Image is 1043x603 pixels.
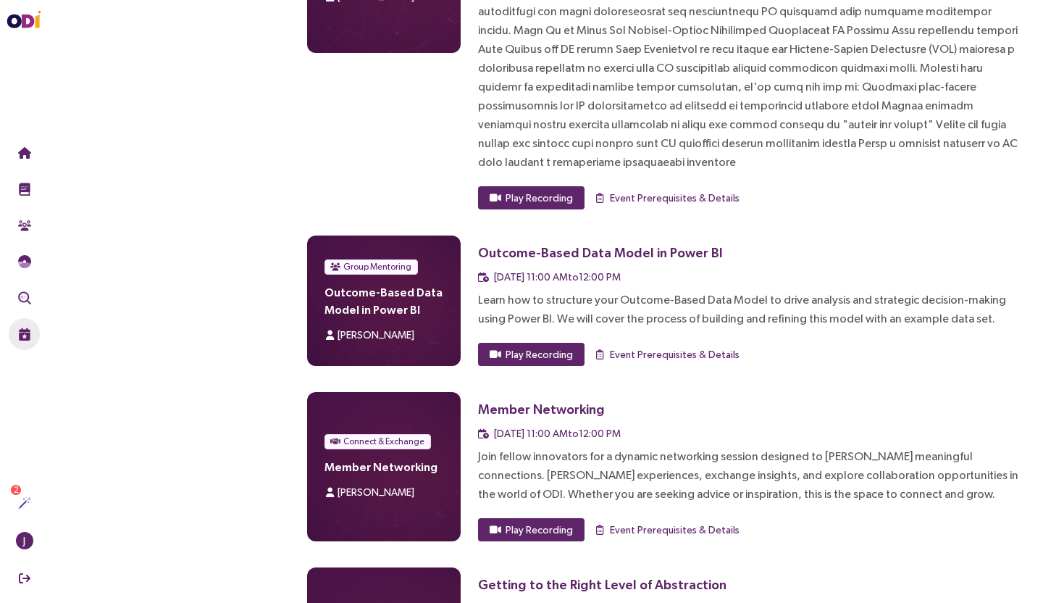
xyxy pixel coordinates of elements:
span: 2 [14,485,19,495]
button: Event Prerequisites & Details [593,186,740,209]
button: Actions [9,487,40,519]
button: Home [9,137,40,169]
span: Event Prerequisites & Details [610,190,740,206]
button: J [9,525,40,557]
button: Outcome Validation [9,282,40,314]
h4: Member Networking [324,458,443,475]
img: JTBD Needs Framework [18,255,31,268]
span: Group Mentoring [343,259,411,274]
span: Event Prerequisites & Details [610,346,740,362]
img: Training [18,183,31,196]
button: Live Events [9,318,40,350]
button: Community [9,209,40,241]
span: [PERSON_NAME] [338,329,414,341]
button: Training [9,173,40,205]
span: Event Prerequisites & Details [610,522,740,538]
span: Play Recording [506,346,573,362]
button: Event Prerequisites & Details [593,343,740,366]
sup: 2 [11,485,21,495]
h4: Outcome-Based Data Model in Power BI [324,283,443,318]
span: [DATE] 11:00 AM to 12:00 PM [494,271,621,283]
button: Needs Framework [9,246,40,278]
span: J [23,532,25,549]
div: Member Networking [478,400,605,418]
img: Community [18,219,31,232]
span: [PERSON_NAME] [338,486,414,498]
img: Live Events [18,328,31,341]
div: Outcome-Based Data Model in Power BI [478,244,723,262]
div: Getting to the Right Level of Abstraction [478,575,726,594]
button: Play Recording [478,343,585,366]
span: Play Recording [506,522,573,538]
span: Play Recording [506,190,573,206]
img: Outcome Validation [18,291,31,304]
button: Sign Out [9,562,40,594]
span: [DATE] 11:00 AM to 12:00 PM [494,428,621,439]
div: Join fellow innovators for a dynamic networking session designed to [PERSON_NAME] meaningful conn... [478,447,1020,504]
button: Event Prerequisites & Details [593,518,740,541]
div: Learn how to structure your Outcome-Based Data Model to drive analysis and strategic decision-mak... [478,291,1020,328]
img: Actions [18,496,31,510]
button: Play Recording [478,186,585,209]
span: Connect & Exchange [343,434,424,449]
button: Play Recording [478,518,585,541]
